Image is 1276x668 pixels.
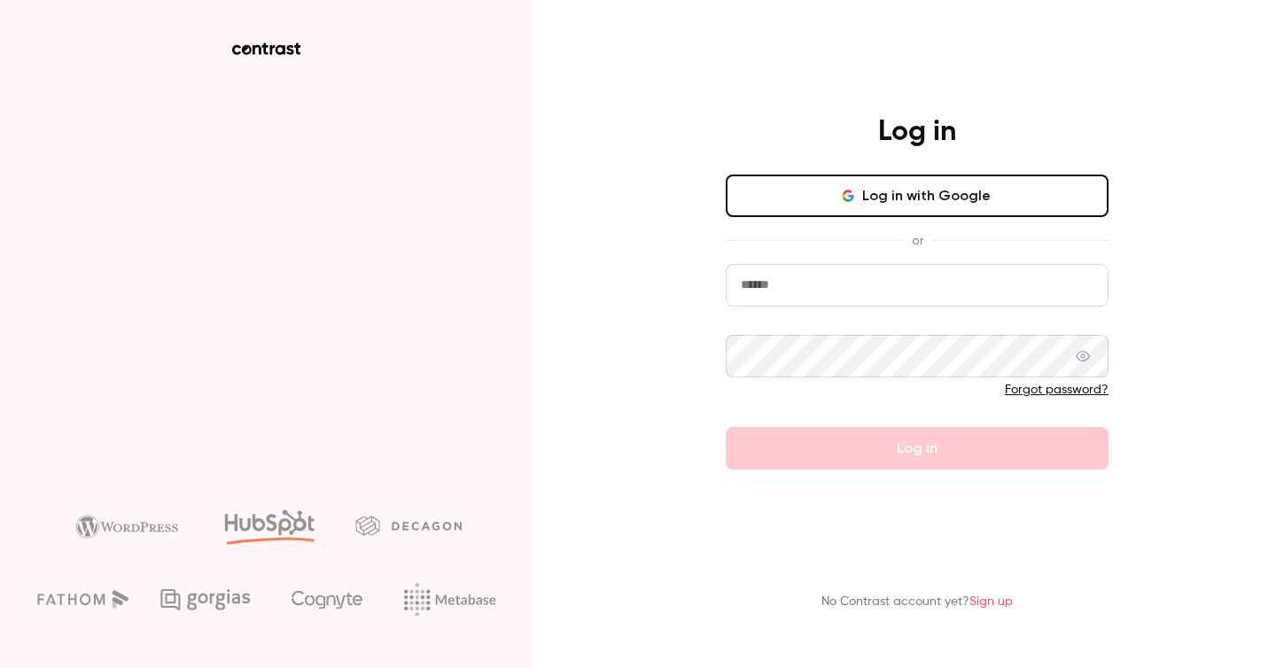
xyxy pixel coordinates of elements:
[878,114,956,150] h4: Log in
[903,231,932,250] span: or
[821,593,1013,611] p: No Contrast account yet?
[1005,384,1109,396] a: Forgot password?
[969,595,1013,608] a: Sign up
[726,175,1109,217] button: Log in with Google
[355,516,462,535] img: decagon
